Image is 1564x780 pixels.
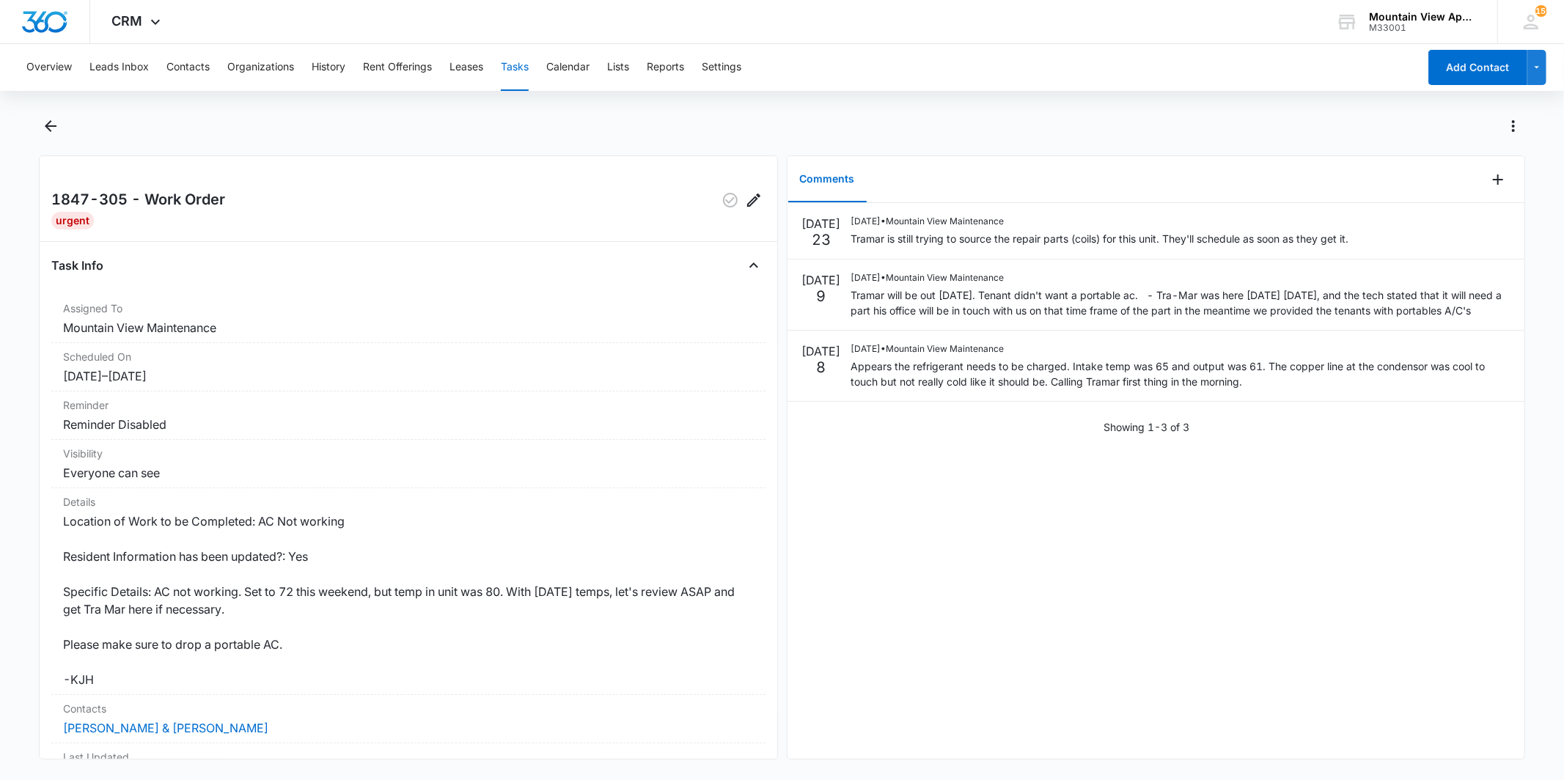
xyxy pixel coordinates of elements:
button: Lists [607,44,629,91]
p: [DATE] • Mountain View Maintenance [851,342,1510,356]
dt: Visibility [63,446,753,461]
button: Tasks [501,44,529,91]
p: [DATE] • Mountain View Maintenance [851,271,1510,284]
dd: Location of Work to be Completed: AC Not working Resident Information has been updated?: Yes Spec... [63,512,753,688]
div: DetailsLocation of Work to be Completed: AC Not working Resident Information has been updated?: Y... [51,488,765,695]
div: Assigned ToMountain View Maintenance [51,295,765,343]
dd: Everyone can see [63,464,753,482]
button: Overview [26,44,72,91]
p: [DATE] • Mountain View Maintenance [851,215,1349,228]
p: [DATE] [802,271,841,289]
p: 23 [812,232,831,247]
div: Contacts[PERSON_NAME] & [PERSON_NAME] [51,695,765,743]
button: Organizations [227,44,294,91]
dt: Contacts [63,701,753,716]
button: History [312,44,345,91]
button: Leads Inbox [89,44,149,91]
button: Edit [742,188,766,212]
dd: Mountain View Maintenance [63,319,753,336]
h4: Task Info [51,257,103,274]
h2: 1847-305 - Work Order [51,188,225,212]
div: notifications count [1535,5,1547,17]
p: [DATE] [802,215,841,232]
dd: Reminder Disabled [63,416,753,433]
button: Contacts [166,44,210,91]
div: ReminderReminder Disabled [51,391,765,440]
div: Urgent [51,212,94,229]
dd: [DATE] – [DATE] [63,367,753,385]
button: Leases [449,44,483,91]
p: [DATE] [802,342,841,360]
button: Rent Offerings [363,44,432,91]
p: 9 [817,289,826,303]
p: Showing 1-3 of 3 [1104,419,1190,435]
p: Tramar is still trying to source the repair parts (coils) for this unit. They'll schedule as soon... [851,231,1349,246]
dt: Details [63,494,753,509]
button: Actions [1502,114,1525,138]
div: VisibilityEveryone can see [51,440,765,488]
button: Reports [647,44,684,91]
span: 159 [1535,5,1547,17]
button: Settings [702,44,741,91]
dt: Assigned To [63,301,753,316]
dt: Last Updated [63,749,753,765]
div: account name [1369,11,1476,23]
p: Appears the refrigerant needs to be charged. Intake temp was 65 and output was 61. The copper lin... [851,358,1510,389]
div: Scheduled On[DATE]–[DATE] [51,343,765,391]
button: Back [39,114,62,138]
p: 8 [817,360,826,375]
p: Tramar will be out [DATE]. Tenant didn't want a portable ac. - Tra-Mar was here [DATE] [DATE], an... [851,287,1510,318]
a: [PERSON_NAME] & [PERSON_NAME] [63,721,268,735]
dt: Reminder [63,397,753,413]
div: account id [1369,23,1476,33]
span: CRM [112,13,143,29]
button: Close [742,254,766,277]
dt: Scheduled On [63,349,753,364]
button: Add Contact [1428,50,1527,85]
button: Comments [788,157,867,202]
button: Add Comment [1486,168,1510,191]
button: Calendar [546,44,590,91]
